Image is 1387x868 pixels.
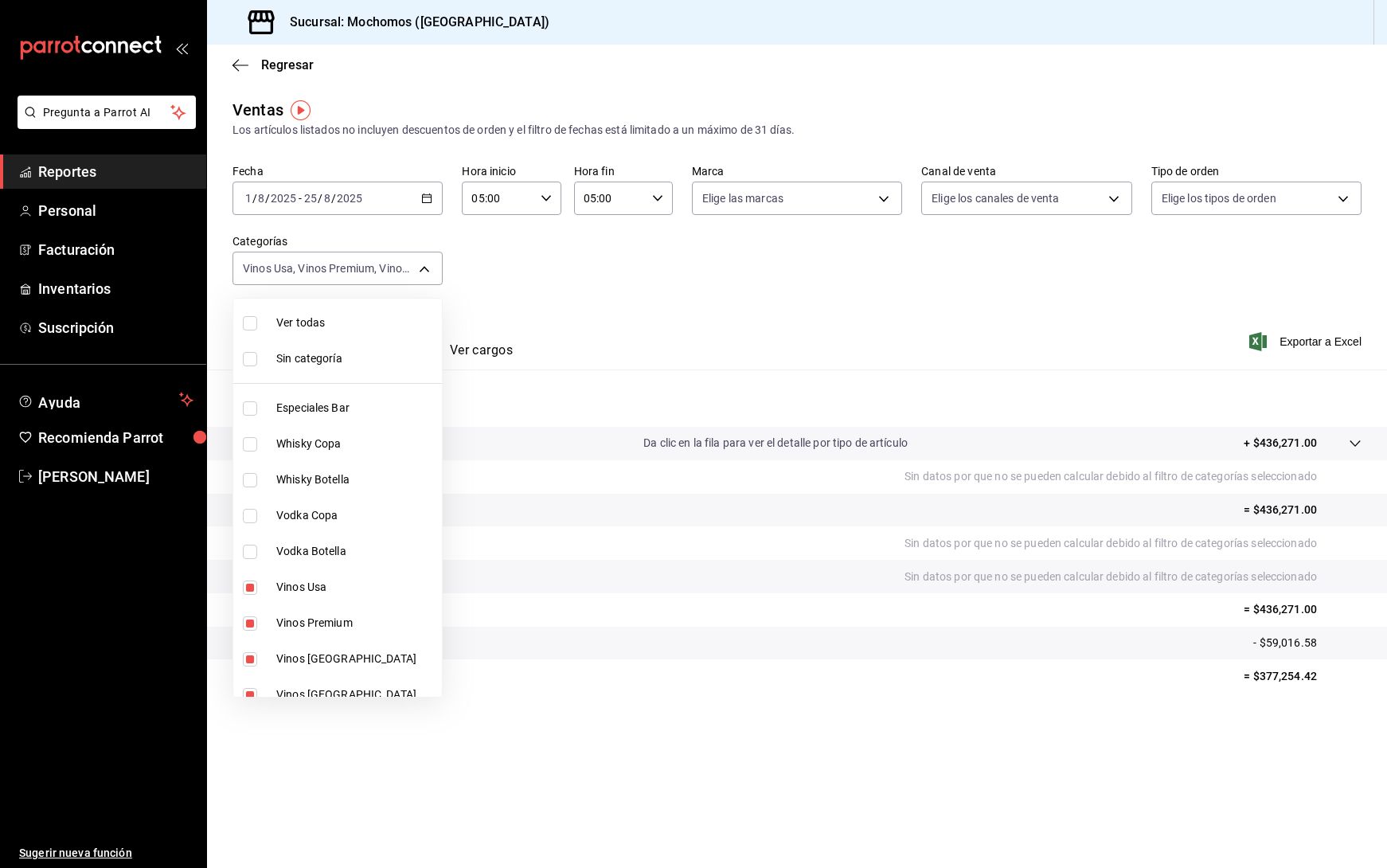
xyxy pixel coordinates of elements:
[276,471,436,488] span: Whisky Botella
[276,686,436,703] span: Vinos [GEOGRAPHIC_DATA]
[276,651,436,667] span: Vinos [GEOGRAPHIC_DATA]
[276,350,436,367] span: Sin categoría
[276,507,436,524] span: Vodka Copa
[276,579,436,596] span: Vinos Usa
[276,615,436,631] span: Vinos Premium
[276,543,436,560] span: Vodka Botella
[276,400,436,416] span: Especiales Bar
[276,315,436,331] span: Ver todas
[276,436,436,452] span: Whisky Copa
[291,100,311,120] img: Tooltip marker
